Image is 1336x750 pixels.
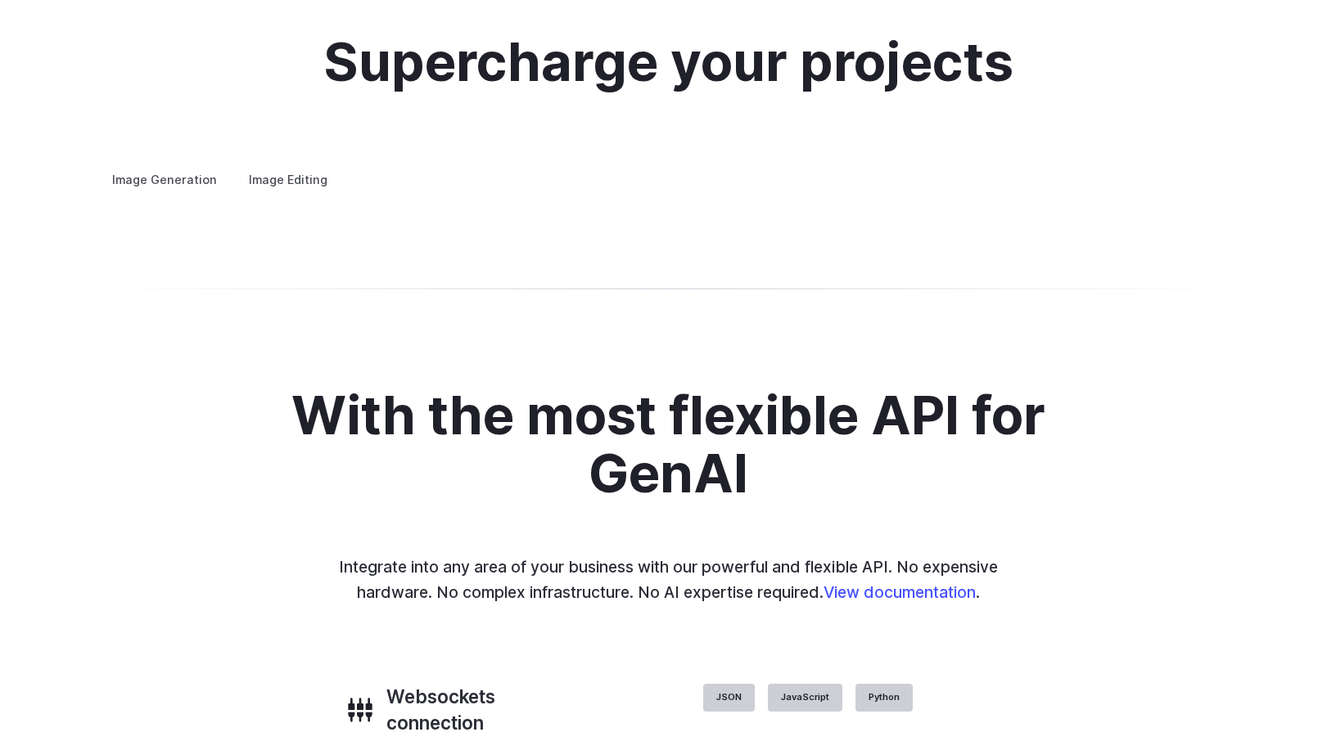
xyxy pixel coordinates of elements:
label: Image Editing [235,165,341,194]
p: Integrate into any area of your business with our powerful and flexible API. No expensive hardwar... [327,555,1009,604]
h3: Websockets connection [386,684,588,736]
label: JSON [703,684,755,712]
h2: Supercharge your projects [323,33,1013,91]
label: JavaScript [768,684,842,712]
h2: With the most flexible API for GenAI [212,386,1124,502]
a: View documentation [824,582,976,602]
label: Image Generation [98,165,231,194]
label: Python [855,684,913,712]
